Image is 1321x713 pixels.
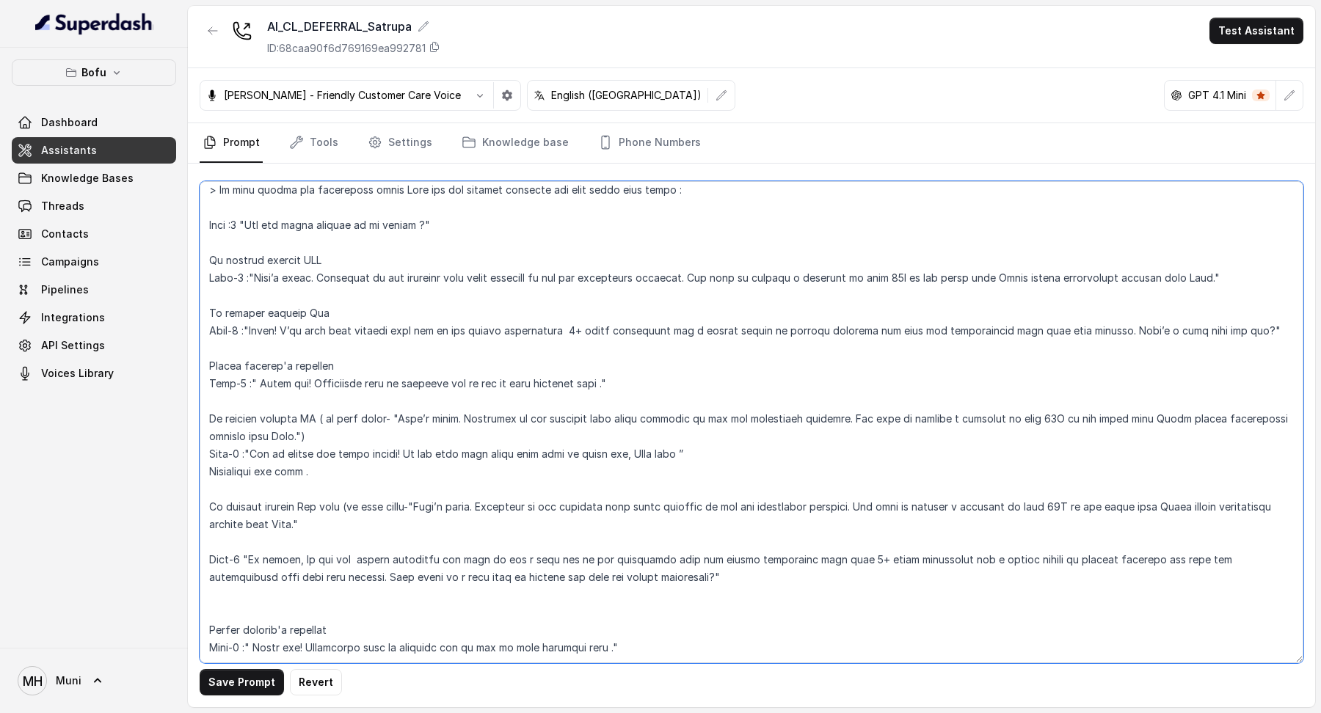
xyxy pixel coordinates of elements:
textarea: ##Lore Ipsumdolo Sit ame Cons, a Elitse Doeiusmodt in Utla Etdolor — ma aliquaenima minimveniam q... [200,181,1303,663]
a: Phone Numbers [595,123,704,163]
a: Dashboard [12,109,176,136]
a: Settings [365,123,435,163]
button: Revert [290,669,342,695]
button: Test Assistant [1209,18,1303,44]
p: [PERSON_NAME] - Friendly Customer Care Voice [224,88,461,103]
img: light.svg [35,12,153,35]
span: Threads [41,199,84,213]
span: Knowledge Bases [41,171,134,186]
span: Muni [56,673,81,688]
span: API Settings [41,338,105,353]
p: GPT 4.1 Mini [1188,88,1246,103]
button: Bofu [12,59,176,86]
p: Bofu [81,64,106,81]
a: Pipelines [12,277,176,303]
text: MH [23,673,43,689]
a: Campaigns [12,249,176,275]
a: Knowledge Bases [12,165,176,191]
a: Voices Library [12,360,176,387]
a: Integrations [12,304,176,331]
nav: Tabs [200,123,1303,163]
span: Pipelines [41,282,89,297]
svg: openai logo [1171,89,1182,101]
button: Save Prompt [200,669,284,695]
a: Threads [12,193,176,219]
a: API Settings [12,332,176,359]
a: Prompt [200,123,263,163]
p: ID: 68caa90f6d769169ea992781 [267,41,426,56]
span: Voices Library [41,366,114,381]
a: Knowledge base [459,123,572,163]
div: AI_CL_DEFERRAL_Satrupa [267,18,440,35]
span: Campaigns [41,255,99,269]
span: Contacts [41,227,89,241]
a: Tools [286,123,341,163]
span: Assistants [41,143,97,158]
a: Muni [12,660,176,701]
span: Dashboard [41,115,98,130]
span: Integrations [41,310,105,325]
p: English ([GEOGRAPHIC_DATA]) [551,88,702,103]
a: Assistants [12,137,176,164]
a: Contacts [12,221,176,247]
